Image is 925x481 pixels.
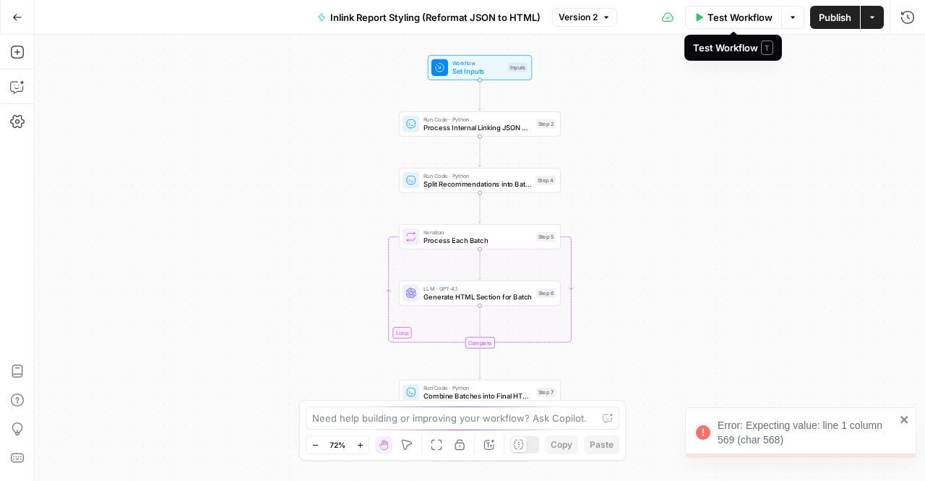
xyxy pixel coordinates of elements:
[423,291,532,302] span: Generate HTML Section for Batch
[536,119,556,129] div: Step 2
[399,337,561,349] div: Complete
[330,10,541,25] span: Inlink Report Styling (Reformat JSON to HTML)
[584,435,619,454] button: Paste
[423,115,532,124] span: Run Code · Python
[478,192,481,223] g: Edge from step_4 to step_5
[423,383,532,392] span: Run Code · Python
[761,41,773,55] span: T
[423,122,532,132] span: Process Internal Linking JSON Data
[399,55,561,80] div: WorkflowSet InputsInputs
[399,168,561,193] div: Run Code · PythonSplit Recommendations into BatchesStep 4
[423,391,532,401] span: Combine Batches into Final HTML Report
[590,438,614,451] span: Paste
[399,436,561,461] div: EndOutput
[478,80,481,110] g: Edge from start to step_2
[399,224,561,250] div: LoopIterationProcess Each BatchStep 5
[545,435,578,454] button: Copy
[423,171,531,180] span: Run Code · Python
[399,281,561,306] div: LLM · GPT-4.1Generate HTML Section for BatchStep 6
[551,438,572,451] span: Copy
[452,66,504,76] span: Set Inputs
[452,59,504,67] span: Workflow
[309,6,549,29] button: Inlink Report Styling (Reformat JSON to HTML)
[535,176,556,185] div: Step 4
[536,289,556,298] div: Step 6
[693,41,773,55] div: Test Workflow
[423,228,532,237] span: Iteration
[423,284,532,293] span: LLM · GPT-4.1
[900,414,910,425] button: close
[465,337,494,349] div: Complete
[536,232,556,242] div: Step 5
[810,6,860,29] button: Publish
[508,63,528,72] div: Inputs
[685,6,782,29] button: Test Workflow
[819,10,851,25] span: Publish
[399,380,561,405] div: Run Code · PythonCombine Batches into Final HTML ReportStep 7
[718,418,895,447] div: Error: Expecting value: line 1 column 569 (char 568)
[330,439,345,451] span: 72%
[552,8,617,27] button: Version 2
[559,11,598,24] span: Version 2
[707,10,773,25] span: Test Workflow
[423,235,532,245] span: Process Each Batch
[536,388,556,397] div: Step 7
[399,111,561,137] div: Run Code · PythonProcess Internal Linking JSON DataStep 2
[478,136,481,166] g: Edge from step_2 to step_4
[478,249,481,279] g: Edge from step_5 to step_6
[423,179,531,189] span: Split Recommendations into Batches
[478,348,481,378] g: Edge from step_5-iteration-end to step_7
